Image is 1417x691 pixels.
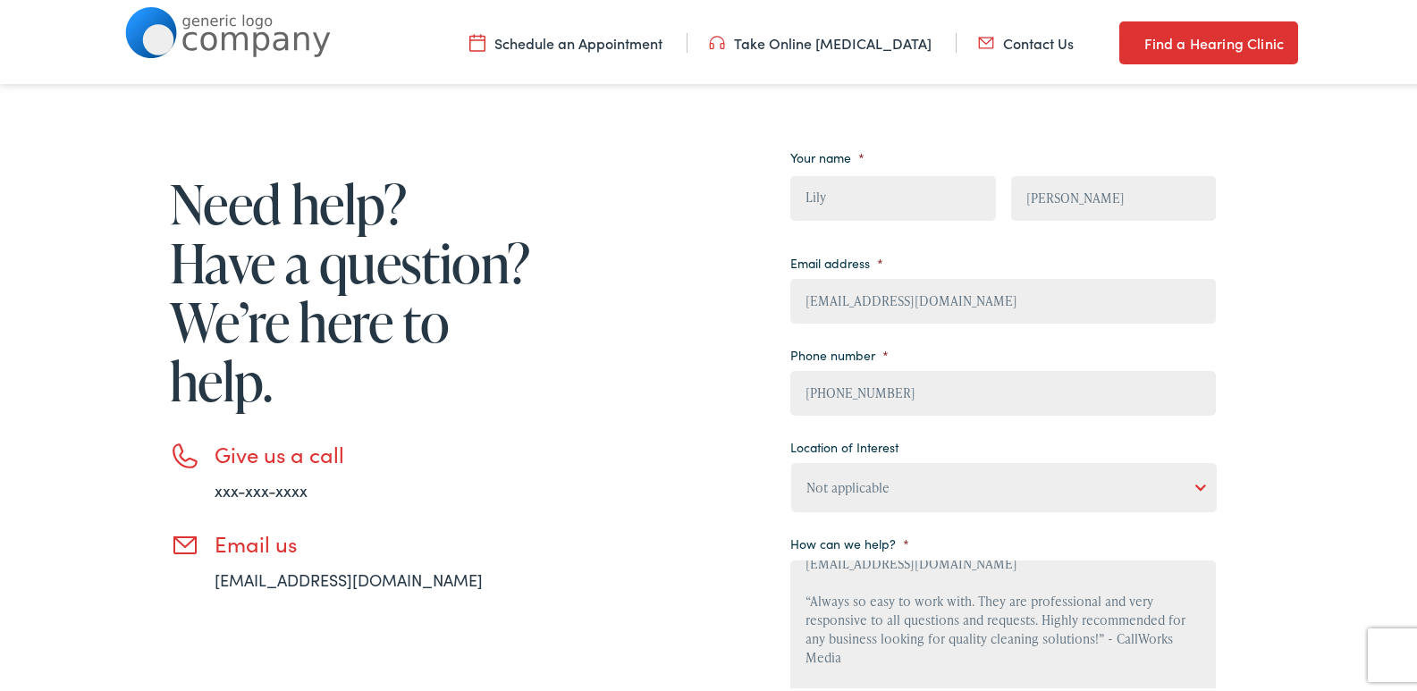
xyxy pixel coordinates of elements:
[215,476,308,498] a: xxx-xxx-xxxx
[978,29,994,49] img: utility icon
[790,367,1216,412] input: (XXX) XXX - XXXX
[215,438,536,464] h3: Give us a call
[1119,18,1298,61] a: Find a Hearing Clinic
[790,275,1216,320] input: example@email.com
[709,29,725,49] img: utility icon
[170,171,536,407] h1: Need help? Have a question? We’re here to help.
[1011,173,1216,217] input: Last name
[790,146,865,162] label: Your name
[790,173,995,217] input: First name
[790,532,909,548] label: How can we help?
[469,29,485,49] img: utility icon
[790,343,889,359] label: Phone number
[215,565,483,587] a: [EMAIL_ADDRESS][DOMAIN_NAME]
[709,29,932,49] a: Take Online [MEDICAL_DATA]
[469,29,662,49] a: Schedule an Appointment
[1119,29,1135,50] img: utility icon
[978,29,1074,49] a: Contact Us
[215,527,536,553] h3: Email us
[790,435,898,451] label: Location of Interest
[790,251,883,267] label: Email address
